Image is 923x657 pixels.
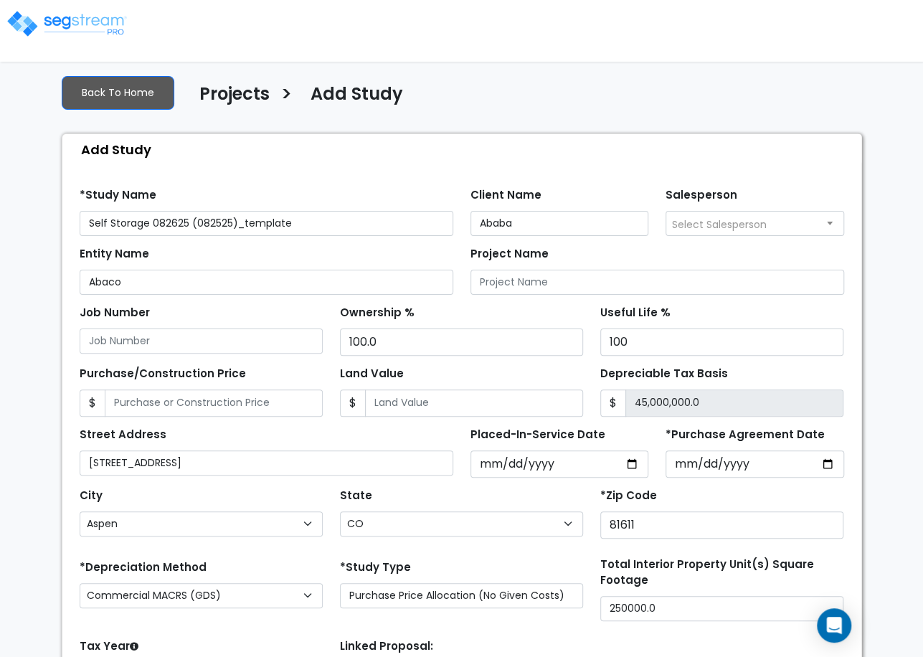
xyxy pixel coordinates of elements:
[340,638,433,655] label: Linked Proposal:
[600,511,843,539] input: Zip Code
[340,366,404,382] label: Land Value
[470,246,549,263] label: Project Name
[300,84,403,114] a: Add Study
[817,608,851,643] div: Open Intercom Messenger
[311,84,403,108] h4: Add Study
[80,270,453,295] input: Entity Name
[666,450,844,478] input: Purchase Date
[280,82,293,110] h3: >
[625,389,843,417] input: 0.00
[80,389,105,417] span: $
[340,305,415,321] label: Ownership %
[80,450,453,476] input: Street Address
[80,246,149,263] label: Entity Name
[105,389,323,417] input: Purchase or Construction Price
[199,84,270,108] h4: Projects
[80,427,166,443] label: Street Address
[62,76,174,110] a: Back To Home
[80,366,246,382] label: Purchase/Construction Price
[600,596,843,621] input: total square foot
[666,427,825,443] label: *Purchase Agreement Date
[80,559,207,576] label: *Depreciation Method
[600,366,728,382] label: Depreciable Tax Basis
[6,9,128,38] img: logo_pro_r.png
[80,211,453,236] input: Study Name
[80,328,323,354] input: Job Number
[600,557,843,589] label: Total Interior Property Unit(s) Square Footage
[470,211,649,236] input: Client Name
[600,488,657,504] label: *Zip Code
[470,427,605,443] label: Placed-In-Service Date
[470,187,541,204] label: Client Name
[80,187,156,204] label: *Study Name
[189,84,270,114] a: Projects
[365,389,583,417] input: Land Value
[340,328,583,356] input: Ownership %
[666,187,737,204] label: Salesperson
[80,638,138,655] label: Tax Year
[600,389,626,417] span: $
[80,305,150,321] label: Job Number
[80,488,103,504] label: City
[600,305,671,321] label: Useful Life %
[470,270,844,295] input: Project Name
[70,134,861,165] div: Add Study
[600,328,843,356] input: Useful Life %
[340,559,411,576] label: *Study Type
[340,488,372,504] label: State
[672,217,767,232] span: Select Salesperson
[340,389,366,417] span: $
